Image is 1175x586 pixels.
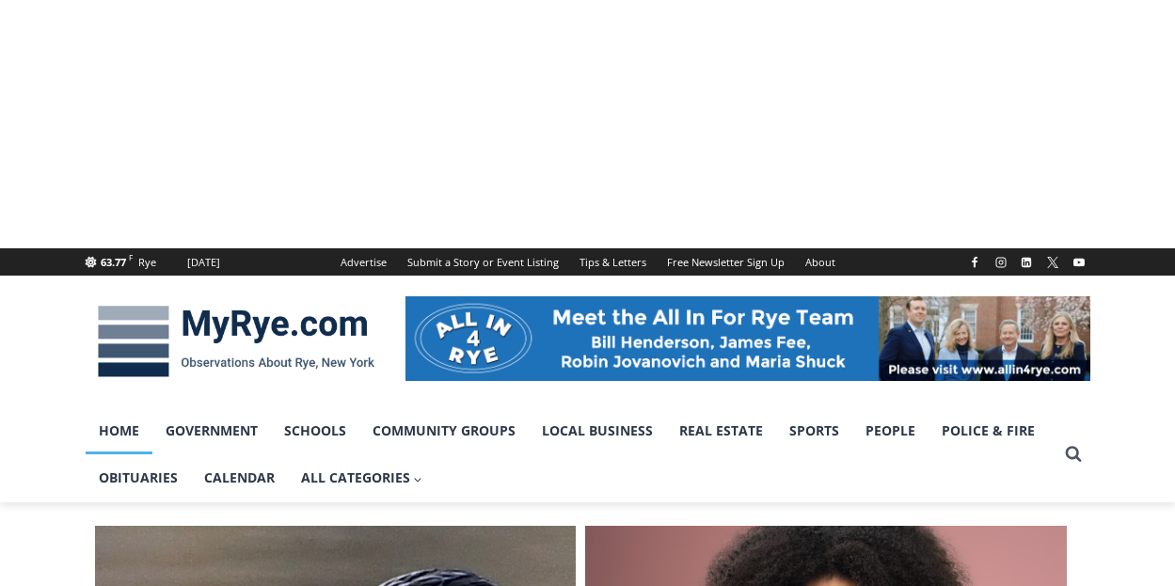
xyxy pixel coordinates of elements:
[129,252,133,262] span: F
[359,407,529,454] a: Community Groups
[776,407,852,454] a: Sports
[529,407,666,454] a: Local Business
[1068,251,1090,274] a: YouTube
[795,248,846,276] a: About
[657,248,795,276] a: Free Newsletter Sign Up
[86,407,1056,502] nav: Primary Navigation
[101,255,126,269] span: 63.77
[301,467,423,488] span: All Categories
[1015,251,1038,274] a: Linkedin
[569,248,657,276] a: Tips & Letters
[990,251,1012,274] a: Instagram
[271,407,359,454] a: Schools
[152,407,271,454] a: Government
[397,248,569,276] a: Submit a Story or Event Listing
[1041,251,1064,274] a: X
[288,454,437,501] a: All Categories
[330,248,397,276] a: Advertise
[1056,437,1090,471] button: View Search Form
[963,251,986,274] a: Facebook
[187,254,220,271] div: [DATE]
[330,248,846,276] nav: Secondary Navigation
[86,454,191,501] a: Obituaries
[191,454,288,501] a: Calendar
[852,407,929,454] a: People
[666,407,776,454] a: Real Estate
[86,407,152,454] a: Home
[86,293,387,390] img: MyRye.com
[138,254,156,271] div: Rye
[929,407,1048,454] a: Police & Fire
[405,296,1090,381] img: All in for Rye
